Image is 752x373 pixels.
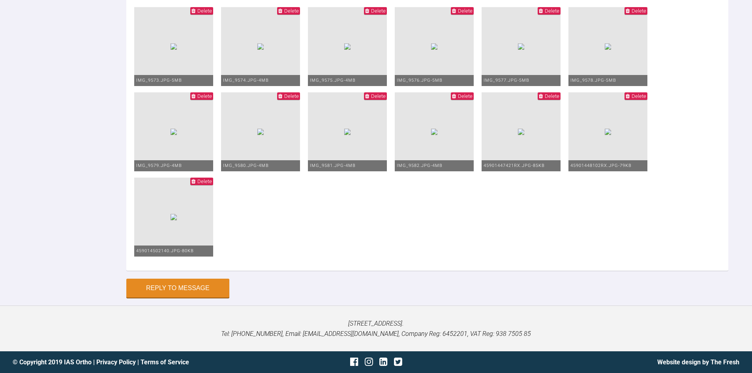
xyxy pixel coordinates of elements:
img: 89028050-e301-4c21-b090-a2f4200d82fb [171,129,177,135]
span: IMG_9576.JPG - 5MB [397,78,443,83]
img: a39135a7-bcdd-4626-a580-5f505599e9a8 [518,43,524,50]
img: ca182637-420e-4014-9c16-4f3d47352cf1 [518,129,524,135]
span: IMG_9582.JPG - 4MB [397,163,443,168]
span: IMG_9575.JPG - 4MB [310,78,356,83]
a: Privacy Policy [96,358,136,366]
span: Delete [197,178,212,184]
img: 65703a7b-39c3-4d15-9312-fc1fe46cde8e [605,129,611,135]
span: Delete [545,8,559,14]
img: cf9946fc-eac1-42f3-9bd3-18b8b23116ef [257,43,264,50]
img: 5d1d22d5-c659-4801-8ed9-e6110d874fd0 [171,43,177,50]
span: Delete [197,8,212,14]
a: Terms of Service [141,358,189,366]
img: f2988bb6-7c25-42e6-b3f4-651a27affe66 [257,129,264,135]
span: Delete [197,93,212,99]
span: Delete [284,8,299,14]
span: 459014502140.jpg - 80KB [136,248,194,253]
img: 3e5ce1e5-e4c9-4474-b76d-15b79c27a8c1 [344,129,351,135]
img: 33aac9a7-a5c7-4514-b9a1-1a8dc4f0b301 [431,43,437,50]
span: IMG_9580.JPG - 4MB [223,163,269,168]
span: Delete [284,93,299,99]
p: [STREET_ADDRESS]. Tel: [PHONE_NUMBER], Email: [EMAIL_ADDRESS][DOMAIN_NAME], Company Reg: 6452201,... [13,319,739,339]
span: 45901447421RX.jpg - 85KB [484,163,545,168]
span: IMG_9578.JPG - 5MB [570,78,616,83]
span: Delete [458,93,473,99]
button: Reply to Message [126,279,229,298]
span: Delete [632,93,646,99]
a: Website design by The Fresh [657,358,739,366]
span: Delete [458,8,473,14]
span: Delete [545,93,559,99]
span: IMG_9574.JPG - 4MB [223,78,269,83]
span: Delete [371,93,386,99]
span: IMG_9573.JPG - 5MB [136,78,182,83]
span: Delete [632,8,646,14]
span: IMG_9579.JPG - 4MB [136,163,182,168]
span: IMG_9581.JPG - 4MB [310,163,356,168]
img: 53086dbc-c2f7-4c96-88f5-5cbc1e40f64f [171,214,177,220]
img: ba0484b5-7b9d-4c0a-9766-bbd457b7aec0 [431,129,437,135]
div: © Copyright 2019 IAS Ortho | | [13,357,255,367]
img: 5897a3f1-c384-4a3f-bf39-9a0968b17aaa [605,43,611,50]
span: IMG_9577.JPG - 5MB [484,78,529,83]
img: ffeb1eb3-cfdf-447d-9dd2-a87f304351ad [344,43,351,50]
span: Delete [371,8,386,14]
span: 45901448102RX.jpg - 79KB [570,163,632,168]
